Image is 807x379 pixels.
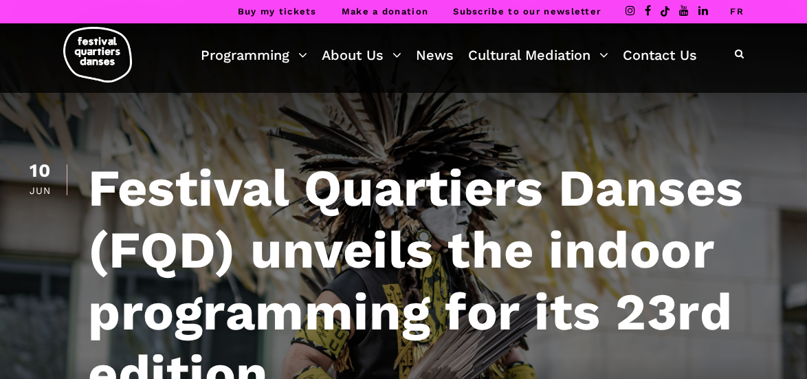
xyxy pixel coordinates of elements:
[27,162,53,180] div: 10
[468,43,608,67] a: Cultural Mediation
[27,186,53,195] div: Jun
[238,6,317,17] a: Buy my tickets
[342,6,429,17] a: Make a donation
[730,6,744,17] a: FR
[453,6,601,17] a: Subscribe to our newsletter
[63,27,132,83] img: logo-fqd-med
[201,43,307,67] a: Programming
[322,43,401,67] a: About Us
[416,43,454,67] a: News
[623,43,697,67] a: Contact Us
